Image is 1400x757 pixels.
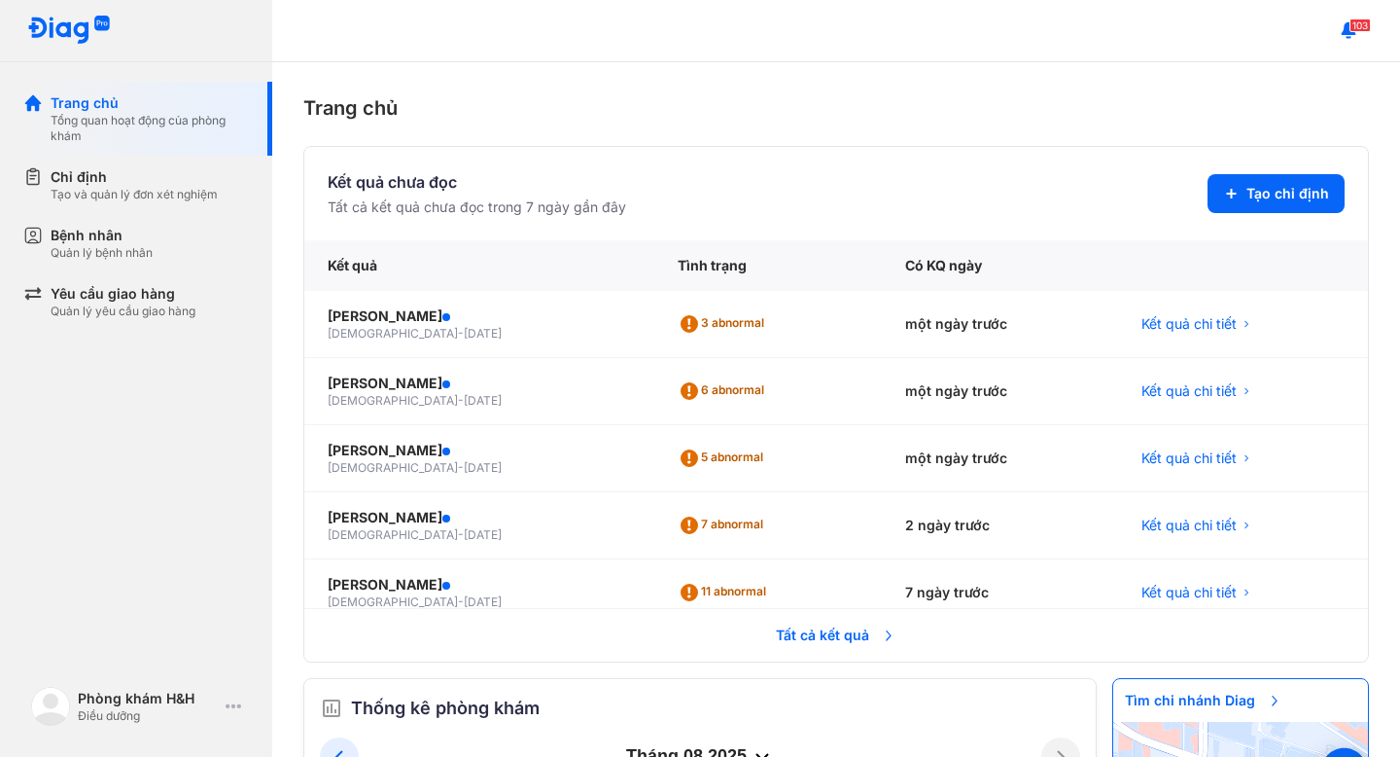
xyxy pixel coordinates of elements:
div: Bệnh nhân [51,226,153,245]
div: Kết quả chưa đọc [328,170,626,194]
div: 6 abnormal [678,376,772,407]
div: Phòng khám H&H [78,689,218,708]
span: Tìm chi nhánh Diag [1113,679,1294,722]
div: 7 ngày trước [882,559,1118,627]
span: Kết quả chi tiết [1141,449,1237,468]
div: Trang chủ [51,93,249,113]
div: Tổng quan hoạt động của phòng khám [51,113,249,144]
div: 2 ngày trước [882,492,1118,559]
img: order.5a6da16c.svg [320,697,343,720]
span: [DEMOGRAPHIC_DATA] [328,326,458,341]
div: [PERSON_NAME] [328,306,631,326]
span: [DEMOGRAPHIC_DATA] [328,527,458,542]
span: Kết quả chi tiết [1141,314,1237,334]
span: - [458,527,464,542]
div: 5 abnormal [678,443,771,474]
div: Quản lý yêu cầu giao hàng [51,304,195,319]
button: Tạo chỉ định [1207,174,1345,213]
div: Có KQ ngày [882,240,1118,291]
img: logo [27,16,111,46]
div: Tạo và quản lý đơn xét nghiệm [51,187,218,202]
div: Yêu cầu giao hàng [51,284,195,304]
div: một ngày trước [882,425,1118,492]
span: - [458,460,464,475]
span: Tạo chỉ định [1246,184,1329,203]
span: Kết quả chi tiết [1141,381,1237,401]
span: 103 [1349,18,1371,32]
div: Trang chủ [303,93,1369,123]
span: [DEMOGRAPHIC_DATA] [328,595,458,609]
img: logo [31,687,70,726]
div: 11 abnormal [678,577,774,608]
div: 3 abnormal [678,308,772,340]
div: Chỉ định [51,167,218,187]
span: [DATE] [464,527,502,542]
span: [DATE] [464,393,502,408]
div: một ngày trước [882,291,1118,358]
div: [PERSON_NAME] [328,374,631,393]
span: - [458,393,464,408]
div: Kết quả [304,240,654,291]
span: [DATE] [464,326,502,341]
span: - [458,326,464,341]
div: [PERSON_NAME] [328,441,631,460]
div: một ngày trước [882,358,1118,425]
span: Kết quả chi tiết [1141,516,1237,535]
span: - [458,595,464,609]
div: [PERSON_NAME] [328,575,631,595]
span: [DEMOGRAPHIC_DATA] [328,393,458,408]
div: [PERSON_NAME] [328,508,631,527]
div: Quản lý bệnh nhân [51,245,153,261]
span: Tất cả kết quả [764,614,908,657]
div: Điều dưỡng [78,708,218,724]
div: 7 abnormal [678,510,771,541]
span: Thống kê phòng khám [351,695,540,722]
div: Tình trạng [654,240,881,291]
span: Kết quả chi tiết [1141,583,1237,602]
span: [DATE] [464,595,502,609]
span: [DATE] [464,460,502,475]
span: [DEMOGRAPHIC_DATA] [328,460,458,475]
div: Tất cả kết quả chưa đọc trong 7 ngày gần đây [328,198,626,217]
